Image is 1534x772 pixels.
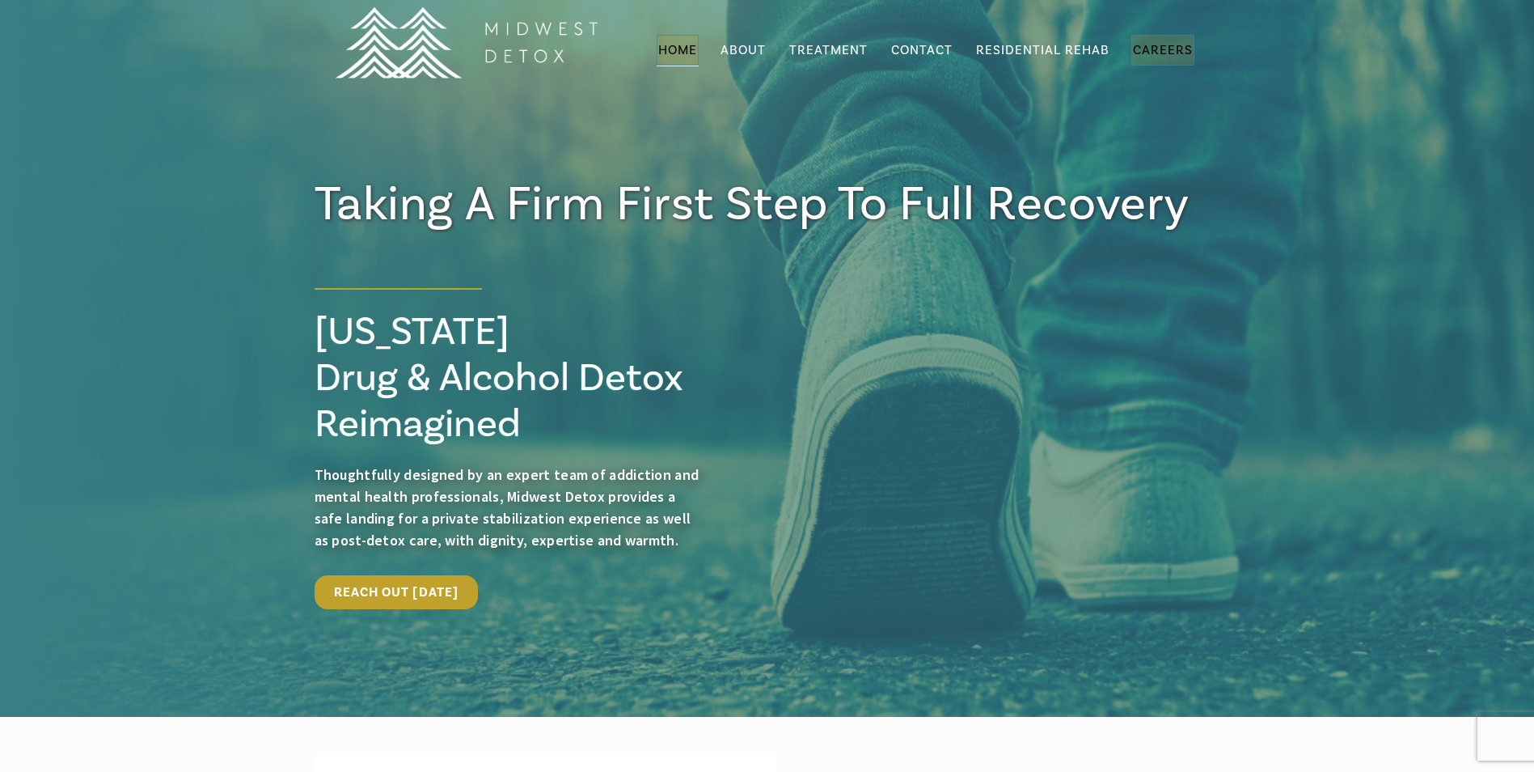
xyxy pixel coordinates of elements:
a: About [719,35,767,66]
span: [US_STATE] Drug & Alcohol Detox Reimagined [315,307,683,449]
span: Contact [891,44,953,57]
a: Contact [890,35,954,66]
span: Residential Rehab [976,42,1109,58]
a: Treatment [788,35,869,66]
a: Residential Rehab [974,35,1111,66]
span: Home [658,42,697,58]
span: Careers [1133,42,1193,58]
a: Careers [1131,35,1194,66]
a: Home [657,35,699,66]
span: Taking a firm First Step To full Recovery [315,173,1190,235]
span: Thoughtfully designed by an expert team of addiction and mental health professionals, Midwest Det... [315,465,699,549]
span: About [721,44,766,57]
span: Reach Out [DATE] [334,584,459,600]
a: Reach Out [DATE] [315,575,479,609]
span: Treatment [789,44,868,57]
